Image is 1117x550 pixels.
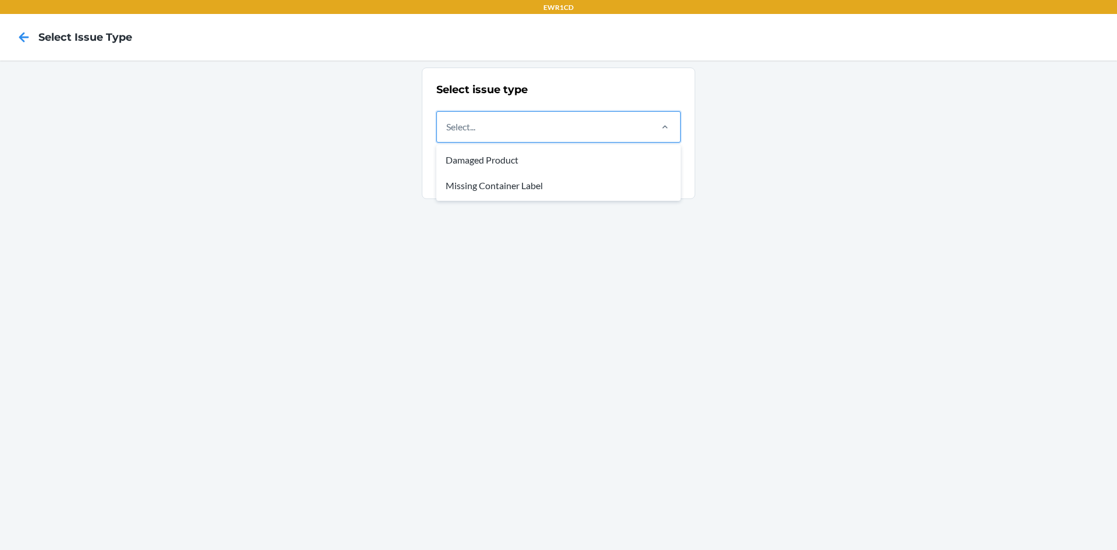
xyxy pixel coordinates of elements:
h4: Select Issue Type [38,30,132,45]
div: Missing Container Label [439,173,678,198]
p: EWR1CD [543,2,574,13]
h2: Select issue type [436,82,681,97]
div: Select... [446,120,475,134]
div: Damaged Product [439,147,678,173]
